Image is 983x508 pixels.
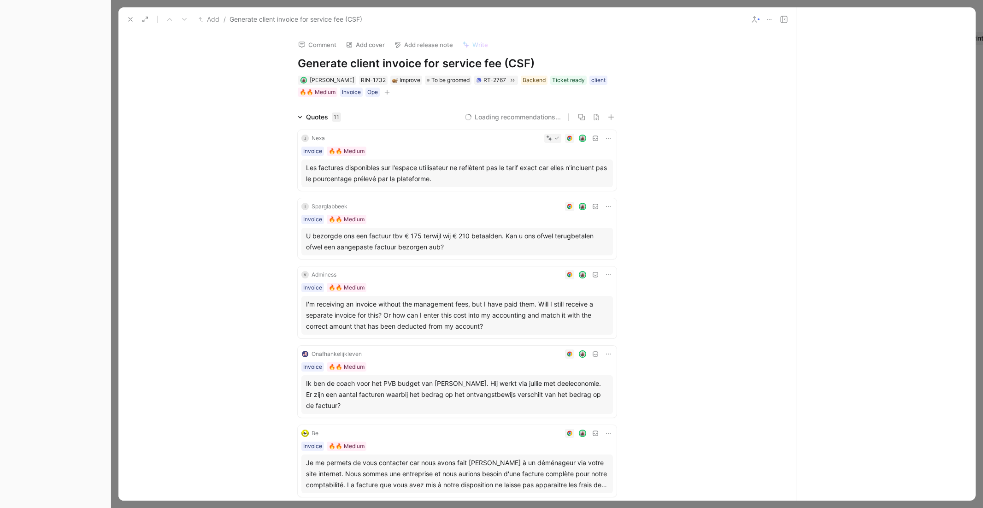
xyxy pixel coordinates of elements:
[329,147,365,156] div: 🔥🔥 Medium
[306,457,608,490] div: Je me permets de vous contacter car nous avons fait [PERSON_NAME] à un déménageur via votre site ...
[390,76,422,85] div: 🐌Improve
[552,76,585,85] div: Ticket ready
[230,14,362,25] span: Generate client invoice for service fee (CSF)
[196,14,222,25] button: Add
[301,135,309,142] div: J
[312,202,347,211] div: Sparglabbeek
[303,362,322,372] div: Invoice
[523,76,546,85] div: Backend
[591,76,606,85] div: client
[301,203,309,210] div: I
[303,147,322,156] div: Invoice
[306,162,608,184] div: Les factures disponibles sur l'espace utilisateur ne reflètent pas le tarif exact car elles n'inc...
[303,215,322,224] div: Invoice
[306,299,608,332] div: I'm receiving an invoice without the management fees, but I have paid them. Will I still receive ...
[301,77,306,83] img: avatar
[301,430,309,437] img: logo
[306,112,341,123] div: Quotes
[301,350,309,358] img: logo
[483,76,506,85] div: RT-2767
[458,38,492,51] button: Write
[303,442,322,451] div: Invoice
[580,272,586,278] img: avatar
[332,112,341,122] div: 11
[329,283,365,292] div: 🔥🔥 Medium
[341,38,389,51] button: Add cover
[306,378,608,411] div: Ik ben de coach voor het PVB budget van [PERSON_NAME]. Hij werkt via jullie met deeleconomie. Er ...
[329,442,365,451] div: 🔥🔥 Medium
[224,14,226,25] span: /
[580,430,586,436] img: avatar
[312,270,336,279] div: Adminess
[306,230,608,253] div: U bezorgde ons een factuur tbv € 175 terwijl wij € 210 betaalden. Kan u ons ofwel terugbetalen of...
[312,134,325,143] div: Nexa
[425,76,471,85] div: To be groomed
[300,88,336,97] div: 🔥🔥 Medium
[303,283,322,292] div: Invoice
[298,56,617,71] h1: Generate client invoice for service fee (CSF)
[329,215,365,224] div: 🔥🔥 Medium
[310,77,354,83] span: [PERSON_NAME]
[580,135,586,141] img: avatar
[329,362,365,372] div: 🔥🔥 Medium
[392,76,420,85] div: Improve
[294,112,345,123] div: Quotes11
[392,77,398,83] img: 🐌
[580,203,586,209] img: avatar
[431,76,470,85] span: To be groomed
[312,429,318,438] div: Be
[342,88,361,97] div: Invoice
[580,351,586,357] img: avatar
[390,38,457,51] button: Add release note
[472,41,488,49] span: Write
[465,112,561,123] button: Loading recommendations...
[312,349,362,359] div: Onafhankelijkleven
[294,38,341,51] button: Comment
[361,76,386,85] div: RIN-1732
[367,88,378,97] div: Ope
[301,271,309,278] div: V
